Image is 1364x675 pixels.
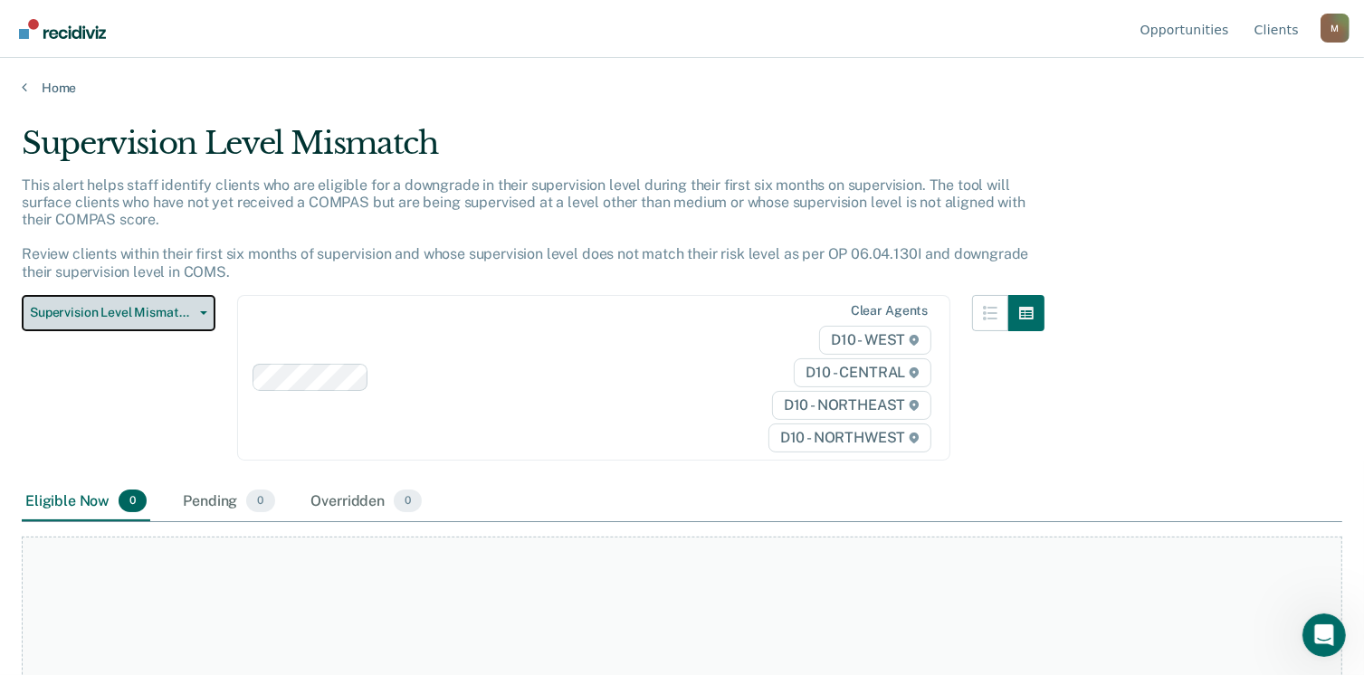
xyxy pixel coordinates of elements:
[308,482,426,522] div: Overridden0
[1321,14,1350,43] button: Profile dropdown button
[22,125,1044,176] div: Supervision Level Mismatch
[22,80,1342,96] a: Home
[246,490,274,513] span: 0
[22,295,215,331] button: Supervision Level Mismatch
[1302,613,1346,657] iframe: Intercom live chat
[22,482,150,522] div: Eligible Now0
[30,305,193,320] span: Supervision Level Mismatch
[1321,14,1350,43] div: M
[179,482,278,522] div: Pending0
[19,19,106,39] img: Recidiviz
[772,391,931,420] span: D10 - NORTHEAST
[768,423,931,452] span: D10 - NORTHWEST
[794,358,931,387] span: D10 - CENTRAL
[819,326,931,355] span: D10 - WEST
[22,176,1028,280] p: This alert helps staff identify clients who are eligible for a downgrade in their supervision lev...
[119,490,147,513] span: 0
[394,490,422,513] span: 0
[851,303,928,318] div: Clear agents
